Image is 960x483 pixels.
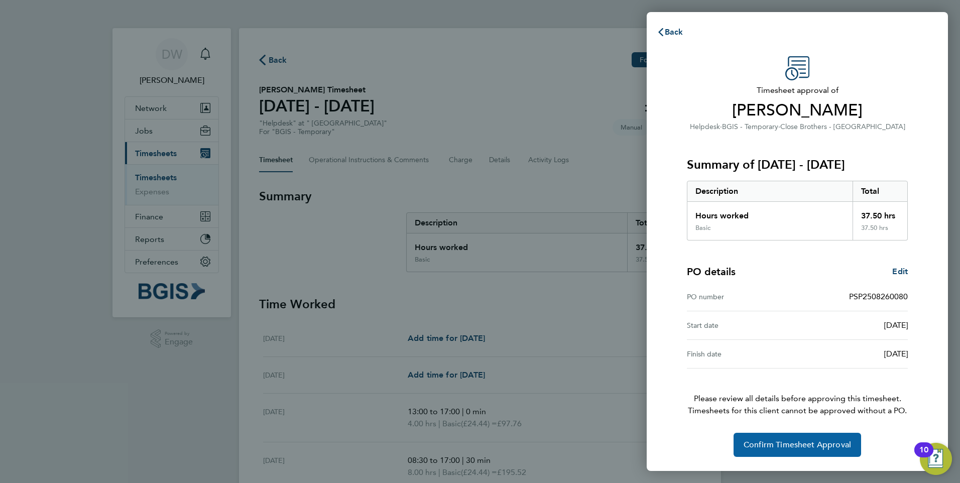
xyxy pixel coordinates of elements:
[734,433,861,457] button: Confirm Timesheet Approval
[687,84,908,96] span: Timesheet approval of
[720,123,722,131] span: ·
[675,405,920,417] span: Timesheets for this client cannot be approved without a PO.
[687,348,797,360] div: Finish date
[892,267,908,276] span: Edit
[853,181,908,201] div: Total
[687,265,736,279] h4: PO details
[892,266,908,278] a: Edit
[687,291,797,303] div: PO number
[780,123,905,131] span: Close Brothers - [GEOGRAPHIC_DATA]
[665,27,683,37] span: Back
[797,319,908,331] div: [DATE]
[690,123,720,131] span: Helpdesk
[687,202,853,224] div: Hours worked
[778,123,780,131] span: ·
[687,319,797,331] div: Start date
[687,100,908,120] span: [PERSON_NAME]
[853,224,908,240] div: 37.50 hrs
[687,181,908,240] div: Summary of 16 - 22 Aug 2025
[647,22,693,42] button: Back
[687,157,908,173] h3: Summary of [DATE] - [DATE]
[722,123,778,131] span: BGIS - Temporary
[853,202,908,224] div: 37.50 hrs
[687,181,853,201] div: Description
[744,440,851,450] span: Confirm Timesheet Approval
[920,443,952,475] button: Open Resource Center, 10 new notifications
[675,369,920,417] p: Please review all details before approving this timesheet.
[797,348,908,360] div: [DATE]
[849,292,908,301] span: PSP2508260080
[919,450,928,463] div: 10
[695,224,710,232] div: Basic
